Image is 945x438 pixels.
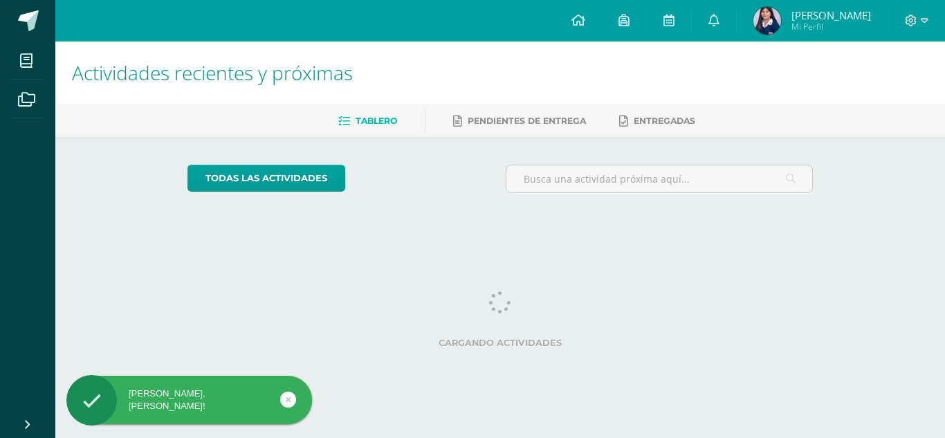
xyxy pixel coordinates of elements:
[66,387,312,412] div: [PERSON_NAME], [PERSON_NAME]!
[791,8,871,22] span: [PERSON_NAME]
[72,60,353,86] span: Actividades recientes y próximas
[453,110,586,132] a: Pendientes de entrega
[634,116,695,126] span: Entregadas
[753,7,781,35] img: a2da35ff555ef07e2fde2f49e3fe0410.png
[619,110,695,132] a: Entregadas
[791,21,871,33] span: Mi Perfil
[468,116,586,126] span: Pendientes de entrega
[187,165,345,192] a: todas las Actividades
[338,110,397,132] a: Tablero
[356,116,397,126] span: Tablero
[187,338,814,348] label: Cargando actividades
[506,165,813,192] input: Busca una actividad próxima aquí...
